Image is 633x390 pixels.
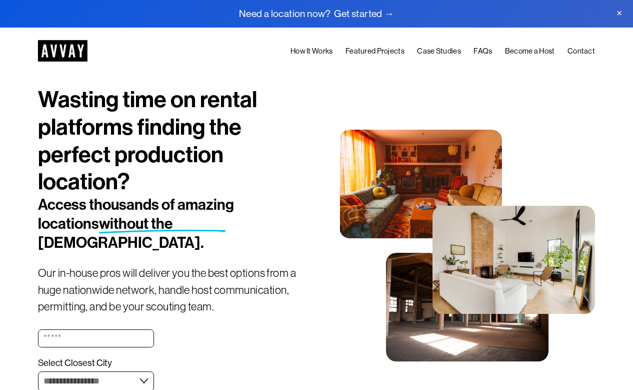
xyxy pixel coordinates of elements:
[38,86,316,196] h1: Wasting time on rental platforms finding the perfect production location?
[38,215,204,252] span: without the [DEMOGRAPHIC_DATA].
[417,45,461,58] a: Case Studies
[567,45,595,58] a: Contact
[290,45,333,58] a: How It Works
[38,40,87,62] img: AVVAY - The First Nationwide Location Scouting Co.
[345,45,404,58] a: Featured Projects
[38,357,112,369] span: Select Closest City
[38,265,316,316] p: Our in-house pros will deliver you the best options from a huge nationwide network, handle host c...
[505,45,555,58] a: Become a Host
[38,196,270,253] h2: Access thousands of amazing locations
[473,45,492,58] a: FAQs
